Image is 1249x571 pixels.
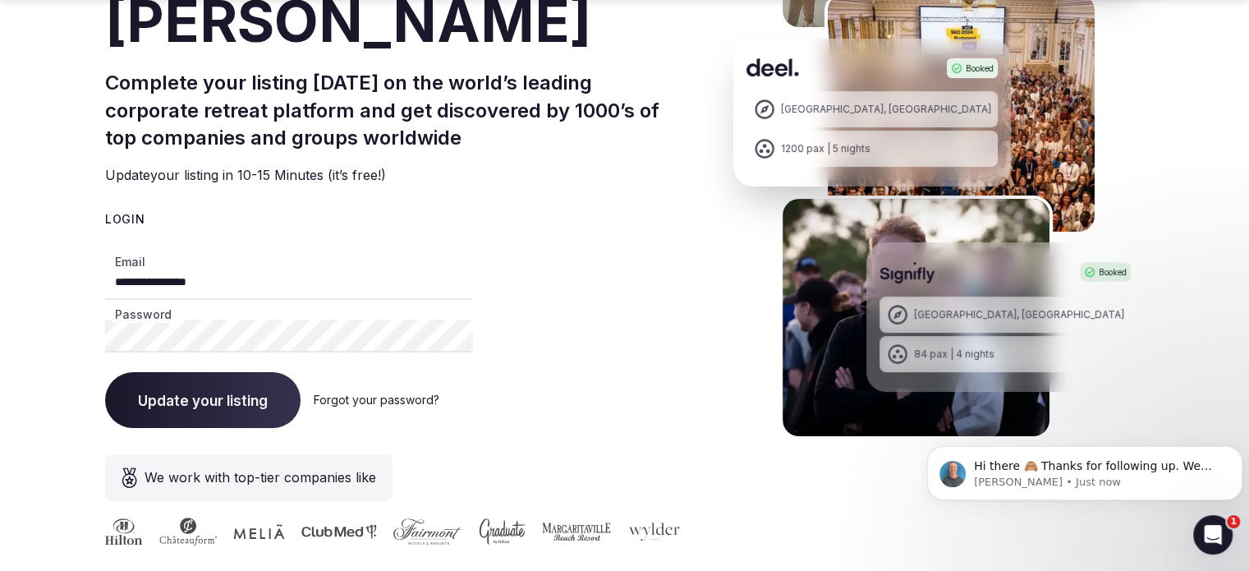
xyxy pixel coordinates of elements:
label: Email [112,254,149,270]
div: [GEOGRAPHIC_DATA], [GEOGRAPHIC_DATA] [914,308,1124,322]
iframe: Intercom live chat [1193,515,1233,555]
div: 1200 pax | 5 nights [781,142,870,156]
div: We work with top-tier companies like [105,454,393,501]
img: Signifly Portugal Retreat [779,196,1053,440]
div: Booked [947,58,998,78]
div: [GEOGRAPHIC_DATA], [GEOGRAPHIC_DATA] [781,103,991,117]
a: Forgot your password? [314,393,439,407]
div: Booked [1080,262,1131,282]
div: Login [105,211,679,228]
iframe: Intercom notifications message [921,412,1249,527]
button: Update your listing [105,372,301,428]
span: Update your listing [138,392,268,408]
div: 84 pax | 4 nights [914,348,994,361]
span: 1 [1227,515,1240,528]
h2: Complete your listing [DATE] on the world’s leading corporate retreat platform and get discovered... [105,69,679,152]
p: Update your listing in 10-15 Minutes (it’s free!) [105,165,679,185]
